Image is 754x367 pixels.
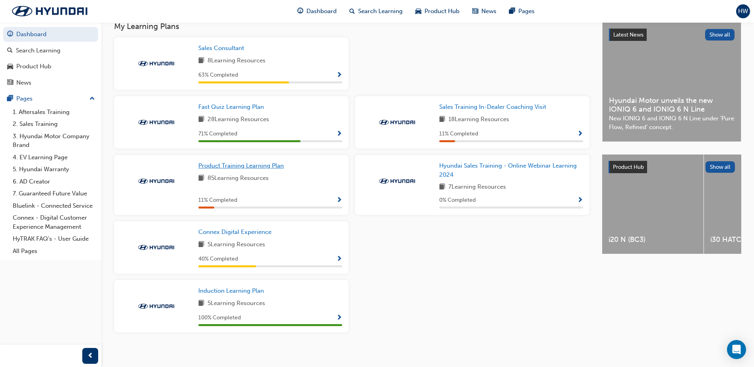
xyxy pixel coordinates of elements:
[198,102,267,112] a: Fast Quiz Learning Plan
[198,129,237,139] span: 71 % Completed
[466,3,503,19] a: news-iconNews
[509,6,515,16] span: pages-icon
[7,47,13,54] span: search-icon
[198,228,271,236] span: Connex Digital Experience
[439,196,476,205] span: 0 % Completed
[343,3,409,19] a: search-iconSearch Learning
[198,313,241,323] span: 100 % Completed
[609,29,735,41] a: Latest NewsShow all
[10,200,98,212] a: Bluelink - Connected Service
[198,71,238,80] span: 63 % Completed
[134,177,178,185] img: Trak
[10,245,98,257] a: All Pages
[198,103,264,110] span: Fast Quiz Learning Plan
[609,235,697,244] span: i20 N (BC3)
[89,94,95,104] span: up-icon
[336,315,342,322] span: Show Progress
[7,31,13,38] span: guage-icon
[306,7,337,16] span: Dashboard
[349,6,355,16] span: search-icon
[358,7,403,16] span: Search Learning
[609,161,735,174] a: Product HubShow all
[10,187,98,200] a: 7. Guaranteed Future Value
[198,44,247,53] a: Sales Consultant
[198,162,284,169] span: Product Training Learning Plan
[336,72,342,79] span: Show Progress
[297,6,303,16] span: guage-icon
[134,118,178,126] img: Trak
[198,115,204,125] span: book-icon
[198,196,237,205] span: 11 % Completed
[4,3,95,19] img: Trak
[706,161,735,173] button: Show all
[10,233,98,245] a: HyTRAK FAQ's - User Guide
[291,3,343,19] a: guage-iconDashboard
[87,351,93,361] span: prev-icon
[705,29,735,41] button: Show all
[415,6,421,16] span: car-icon
[134,243,178,251] img: Trak
[424,7,459,16] span: Product Hub
[198,56,204,66] span: book-icon
[336,254,342,264] button: Show Progress
[198,255,238,264] span: 40 % Completed
[577,197,583,204] span: Show Progress
[198,299,204,309] span: book-icon
[16,46,60,55] div: Search Learning
[16,78,31,87] div: News
[609,114,735,132] span: New IONIQ 6 and IONIQ 6 N Line under ‘Pure Flow, Refined’ concept.
[602,22,741,142] a: Latest NewsShow allHyundai Motor unveils the new IONIQ 6 and IONIQ 6 N LineNew IONIQ 6 and IONIQ ...
[727,340,746,359] div: Open Intercom Messenger
[3,25,98,91] button: DashboardSearch LearningProduct HubNews
[602,155,704,254] a: i20 N (BC3)
[198,161,287,170] a: Product Training Learning Plan
[448,182,506,192] span: 7 Learning Resources
[198,286,267,296] a: Induction Learning Plan
[10,163,98,176] a: 5. Hyundai Warranty
[10,118,98,130] a: 2. Sales Training
[613,164,644,170] span: Product Hub
[3,91,98,106] button: Pages
[7,95,13,102] span: pages-icon
[481,7,496,16] span: News
[10,106,98,118] a: 1. Aftersales Training
[577,195,583,205] button: Show Progress
[134,60,178,68] img: Trak
[336,131,342,138] span: Show Progress
[198,174,204,183] span: book-icon
[439,103,546,110] span: Sales Training In-Dealer Coaching Visit
[336,129,342,139] button: Show Progress
[577,131,583,138] span: Show Progress
[336,256,342,263] span: Show Progress
[609,96,735,114] span: Hyundai Motor unveils the new IONIQ 6 and IONIQ 6 N Line
[7,63,13,70] span: car-icon
[16,62,51,71] div: Product Hub
[577,129,583,139] button: Show Progress
[472,6,478,16] span: news-icon
[439,162,577,178] span: Hyundai Sales Training - Online Webinar Learning 2024
[439,129,478,139] span: 11 % Completed
[336,313,342,323] button: Show Progress
[198,240,204,250] span: book-icon
[198,228,275,237] a: Connex Digital Experience
[439,161,583,179] a: Hyundai Sales Training - Online Webinar Learning 2024
[439,115,445,125] span: book-icon
[198,287,264,294] span: Induction Learning Plan
[16,94,33,103] div: Pages
[738,7,748,16] span: HW
[134,302,178,310] img: Trak
[336,197,342,204] span: Show Progress
[3,27,98,42] a: Dashboard
[3,59,98,74] a: Product Hub
[207,240,265,250] span: 5 Learning Resources
[439,102,549,112] a: Sales Training In-Dealer Coaching Visit
[114,22,589,31] h3: My Learning Plans
[198,44,244,52] span: Sales Consultant
[3,75,98,90] a: News
[503,3,541,19] a: pages-iconPages
[375,118,419,126] img: Trak
[207,174,269,183] span: 85 Learning Resources
[448,115,509,125] span: 18 Learning Resources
